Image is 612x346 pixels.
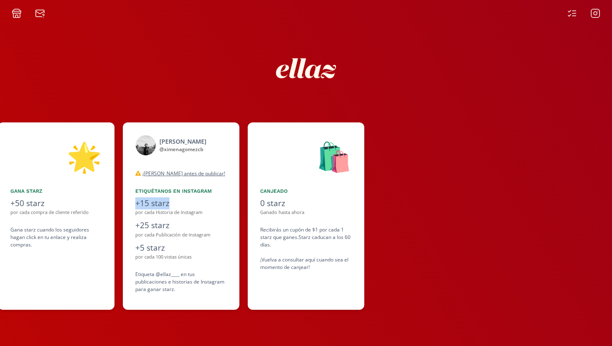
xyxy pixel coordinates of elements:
[135,242,227,254] div: +5 starz
[135,219,227,231] div: +25 starz
[260,209,352,216] div: Ganado hasta ahora
[10,209,102,216] div: por cada compra de cliente referido
[135,209,227,216] div: por cada Historia de Instagram
[135,197,227,209] div: +15 starz
[135,231,227,239] div: por cada Publicación de Instagram
[260,226,352,271] div: Recibirás un cupón de $1 por cada 1 starz que ganes. Starz caducan a los 60 días. ¡Vuelva a consu...
[159,146,206,153] div: @ ximenagomezcb
[135,135,156,156] img: 532280438_18522399742035029_5146145043422933401_n.jpg
[135,187,227,195] div: Etiquétanos en Instagram
[10,197,102,209] div: +50 starz
[159,137,206,146] div: [PERSON_NAME]
[135,271,227,293] div: Etiqueta @ellaz____ en tus publicaciones e historias de Instagram para ganar starz.
[10,135,102,177] div: 🌟
[10,226,102,249] div: Gana starz cuando los seguidores hagan click en tu enlace y realiza compras .
[142,170,225,177] u: ¡[PERSON_NAME] antes de publicar!
[135,254,227,261] div: por cada 100 vistas únicas
[10,187,102,195] div: Gana starz
[269,31,343,106] img: nKmKAABZpYV7
[260,187,352,195] div: Canjeado
[260,197,352,209] div: 0 starz
[260,135,352,177] div: 🛍️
